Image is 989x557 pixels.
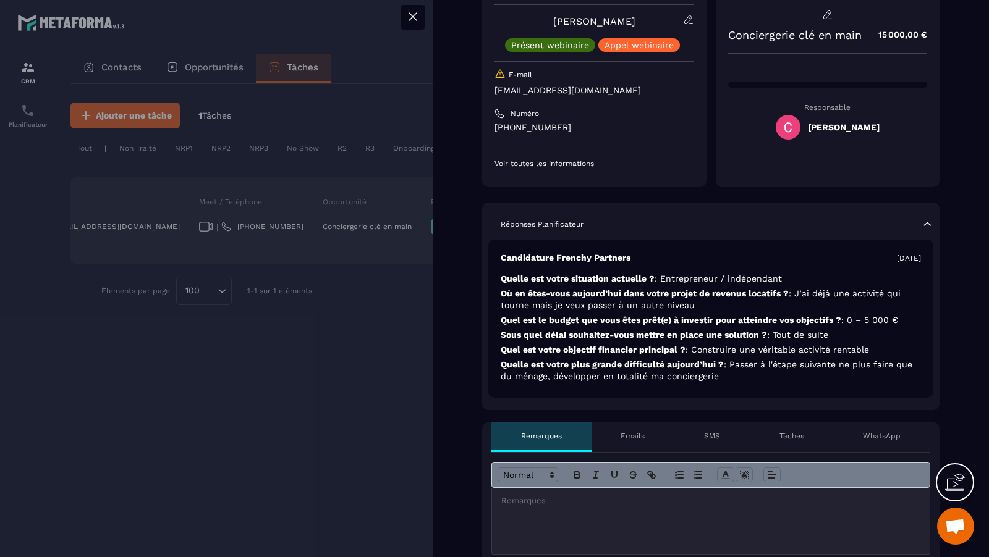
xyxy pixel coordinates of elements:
[501,314,921,326] p: Quel est le budget que vous êtes prêt(e) à investir pour atteindre vos objectifs ?
[937,508,974,545] div: Ouvrir le chat
[511,109,539,119] p: Numéro
[704,431,720,441] p: SMS
[808,122,880,132] h5: [PERSON_NAME]
[841,315,898,325] span: : 0 – 5 000 €
[686,345,869,354] span: : Construire une véritable activité rentable
[501,219,584,229] p: Réponses Planificateur
[494,85,694,96] p: [EMAIL_ADDRESS][DOMAIN_NAME]
[494,122,694,133] p: [PHONE_NUMBER]
[553,15,635,27] a: [PERSON_NAME]
[728,103,928,112] p: Responsable
[621,431,645,441] p: Emails
[863,431,901,441] p: WhatsApp
[897,253,921,263] p: [DATE]
[509,70,532,80] p: E-mail
[501,273,921,285] p: Quelle est votre situation actuelle ?
[494,159,694,169] p: Voir toutes les informations
[501,252,630,264] p: Candidature Frenchy Partners
[779,431,804,441] p: Tâches
[501,288,921,311] p: Où en êtes-vous aujourd’hui dans votre projet de revenus locatifs ?
[655,274,782,283] span: : Entrepreneur / indépendant
[866,23,927,47] p: 15 000,00 €
[501,329,921,341] p: Sous quel délai souhaitez-vous mettre en place une solution ?
[501,344,921,356] p: Quel est votre objectif financier principal ?
[501,359,921,382] p: Quelle est votre plus grande difficulté aujourd’hui ?
[521,431,562,441] p: Remarques
[767,330,828,340] span: : Tout de suite
[511,41,589,49] p: Présent webinaire
[605,41,674,49] p: Appel webinaire
[728,28,862,41] p: Conciergerie clé en main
